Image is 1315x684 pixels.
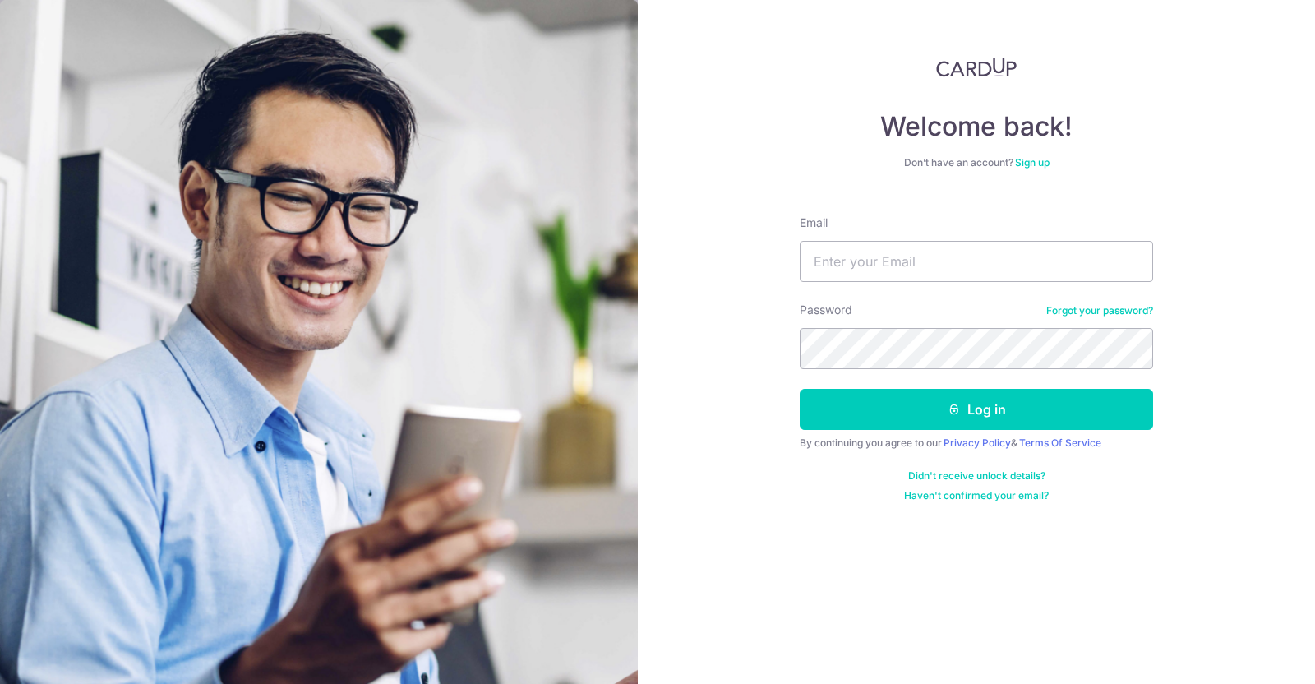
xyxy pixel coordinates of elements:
a: Privacy Policy [944,437,1011,449]
h4: Welcome back! [800,110,1153,143]
label: Password [800,302,852,318]
label: Email [800,215,828,231]
a: Haven't confirmed your email? [904,489,1049,502]
a: Forgot your password? [1046,304,1153,317]
a: Terms Of Service [1019,437,1101,449]
img: CardUp Logo [936,58,1017,77]
div: Don’t have an account? [800,156,1153,169]
input: Enter your Email [800,241,1153,282]
div: By continuing you agree to our & [800,437,1153,450]
button: Log in [800,389,1153,430]
a: Didn't receive unlock details? [908,469,1045,483]
a: Sign up [1015,156,1050,169]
